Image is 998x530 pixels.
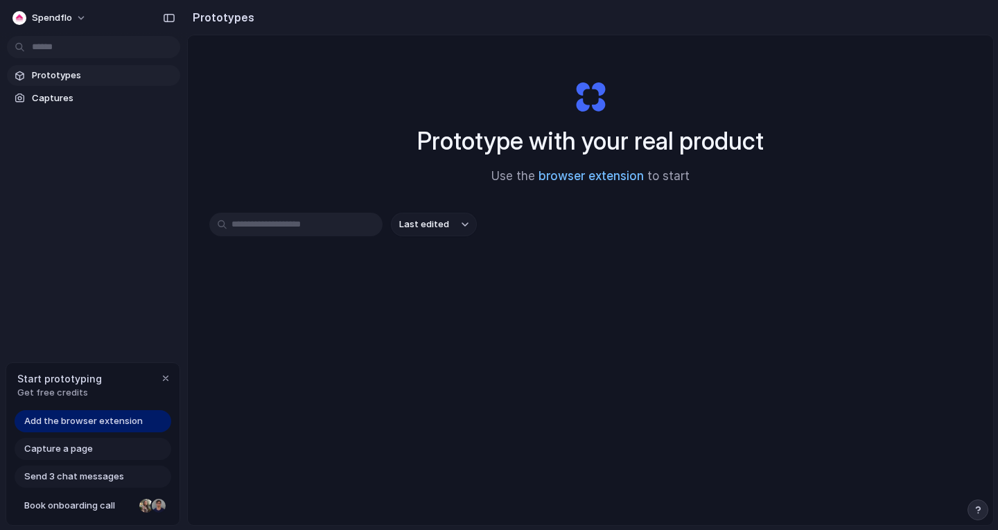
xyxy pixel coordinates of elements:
a: Captures [7,88,180,109]
span: Book onboarding call [24,499,134,513]
span: spendflo [32,11,72,25]
span: Last edited [399,218,449,231]
button: Last edited [391,213,477,236]
h2: Prototypes [187,9,254,26]
div: Christian Iacullo [150,497,167,514]
span: Captures [32,91,175,105]
button: spendflo [7,7,94,29]
span: Start prototyping [17,371,102,386]
a: Prototypes [7,65,180,86]
a: Book onboarding call [15,495,171,517]
span: Send 3 chat messages [24,470,124,484]
h1: Prototype with your real product [417,123,764,159]
div: Nicole Kubica [138,497,155,514]
span: Prototypes [32,69,175,82]
span: Capture a page [24,442,93,456]
span: Use the to start [491,168,690,186]
a: browser extension [539,169,644,183]
span: Add the browser extension [24,414,143,428]
span: Get free credits [17,386,102,400]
